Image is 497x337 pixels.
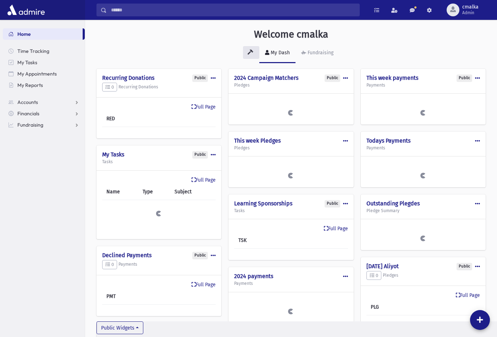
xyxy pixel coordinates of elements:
a: My Appointments [3,68,85,79]
span: My Tasks [17,59,37,66]
span: cmalka [462,4,479,10]
a: Time Tracking [3,45,85,57]
h5: Pledges [234,145,348,150]
a: Full Page [192,103,216,111]
span: Fundraising [17,122,43,128]
span: Accounts [17,99,38,105]
a: Full Page [324,225,348,232]
th: Subject [170,184,216,200]
h4: My Tasks [102,151,216,158]
span: Time Tracking [17,48,49,54]
div: Public [325,74,340,82]
span: Admin [462,10,479,16]
h4: This week Pledges [234,137,348,144]
a: My Tasks [3,57,85,68]
button: 0 [366,271,381,280]
span: Home [17,31,31,37]
div: Public [457,74,472,82]
h4: 2024 Campaign Matchers [234,74,348,81]
h5: Payments [102,260,216,269]
span: 0 [105,262,114,267]
h5: Pledges [234,83,348,88]
h4: Learning Sponsorships [234,200,348,207]
h4: 2024 payments [234,273,348,280]
a: Full Page [192,176,216,184]
th: PMT [102,288,141,305]
span: My Reports [17,82,43,88]
h4: This week payments [366,74,480,81]
a: My Reports [3,79,85,91]
div: My Dash [269,50,290,56]
button: 0 [102,260,117,269]
h4: Todays Payments [366,137,480,144]
h5: Payments [366,83,480,88]
a: Fundraising [3,119,85,131]
h5: Payments [234,281,348,286]
th: RED [102,111,140,127]
th: Type [138,184,170,200]
span: 0 [105,84,114,90]
a: Home [3,28,83,40]
span: 0 [370,273,378,278]
div: Public [192,74,208,82]
a: Full Page [456,292,480,299]
div: Fundraising [306,50,333,56]
h4: Outstanding Plegdes [366,200,480,207]
a: Financials [3,108,85,119]
div: Public [457,263,472,270]
th: TSK [234,232,271,249]
h5: Tasks [102,159,216,164]
div: Public [325,200,340,208]
th: Name [102,184,138,200]
span: My Appointments [17,71,57,77]
h4: [DATE] Aliyot [366,263,480,270]
span: Financials [17,110,39,117]
h4: Declined Payments [102,252,216,259]
a: Fundraising [296,43,339,63]
div: Public [192,252,208,259]
a: Full Page [192,281,216,288]
div: Public [192,151,208,159]
th: PLG [366,299,404,315]
h5: Pledge Summary [366,208,480,213]
a: My Dash [259,43,296,63]
input: Search [107,4,359,16]
h3: Welcome cmalka [254,28,328,40]
h4: Recurring Donations [102,74,216,81]
h5: Recurring Donations [102,83,216,92]
h5: Pledges [366,271,480,280]
button: Public Widgets [96,321,143,334]
h5: Payments [366,145,480,150]
a: Accounts [3,96,85,108]
button: 0 [102,83,117,92]
h5: Tasks [234,208,348,213]
img: AdmirePro [6,3,46,17]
